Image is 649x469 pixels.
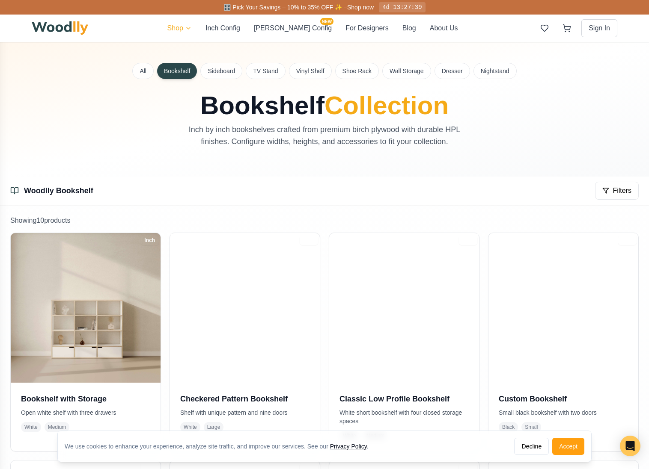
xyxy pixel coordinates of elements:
div: Inch [300,236,318,245]
button: Accept [552,438,584,455]
span: Small [521,422,541,432]
img: Checkered Pattern Bookshelf [170,233,320,383]
button: Nightstand [473,63,517,79]
span: Medium [45,422,70,432]
button: Blog [402,23,416,33]
button: Decline [514,438,549,455]
h3: Custom Bookshelf [499,393,628,405]
button: Sideboard [200,63,242,79]
p: Inch by inch bookshelves crafted from premium birch plywood with durable HPL finishes. Configure ... [181,124,468,147]
p: White short bookshelf with four closed storage spaces [339,408,469,425]
p: Small black bookshelf with two doors [499,408,628,417]
button: All [132,63,154,79]
span: Collection [324,91,449,120]
div: Inch [140,236,159,245]
button: TV Stand [246,63,285,79]
p: Open white shelf with three drawers [21,408,150,417]
img: Classic Low Profile Bookshelf [329,233,479,383]
button: Bookshelf [157,63,197,79]
button: About Us [430,23,458,33]
span: 🎛️ Pick Your Savings – 10% to 35% OFF ✨ – [223,4,347,11]
button: Filters [595,182,639,200]
img: Custom Bookshelf [488,233,638,383]
div: 4d 13:27:39 [379,2,425,12]
div: Open Intercom Messenger [620,436,640,456]
button: Sign In [581,19,617,37]
div: Inch [618,236,637,245]
div: We use cookies to enhance your experience, analyze site traffic, and improve our services. See our . [65,442,375,451]
a: Woodlly Bookshelf [24,186,93,195]
h3: Bookshelf with Storage [21,393,150,405]
button: Shoe Rack [335,63,379,79]
button: Wall Storage [382,63,431,79]
span: NEW [320,18,333,25]
a: Shop now [347,4,374,11]
span: White [180,422,200,432]
a: Privacy Policy [330,443,367,450]
div: Inch [459,236,477,245]
button: Shop [167,23,192,33]
button: For Designers [345,23,388,33]
button: [PERSON_NAME] ConfigNEW [254,23,332,33]
h1: Bookshelf [133,93,516,118]
button: Inch Config [205,23,240,33]
button: Vinyl Shelf [289,63,332,79]
span: Filters [613,186,631,196]
span: White [21,422,41,432]
img: Woodlly [32,21,88,35]
button: Dresser [435,63,470,79]
img: Bookshelf with Storage [11,233,161,383]
p: Showing 10 product s [10,215,639,226]
h3: Classic Low Profile Bookshelf [339,393,469,405]
span: Large [204,422,224,432]
p: Shelf with unique pattern and nine doors [180,408,310,417]
span: Black [499,422,518,432]
h3: Checkered Pattern Bookshelf [180,393,310,405]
